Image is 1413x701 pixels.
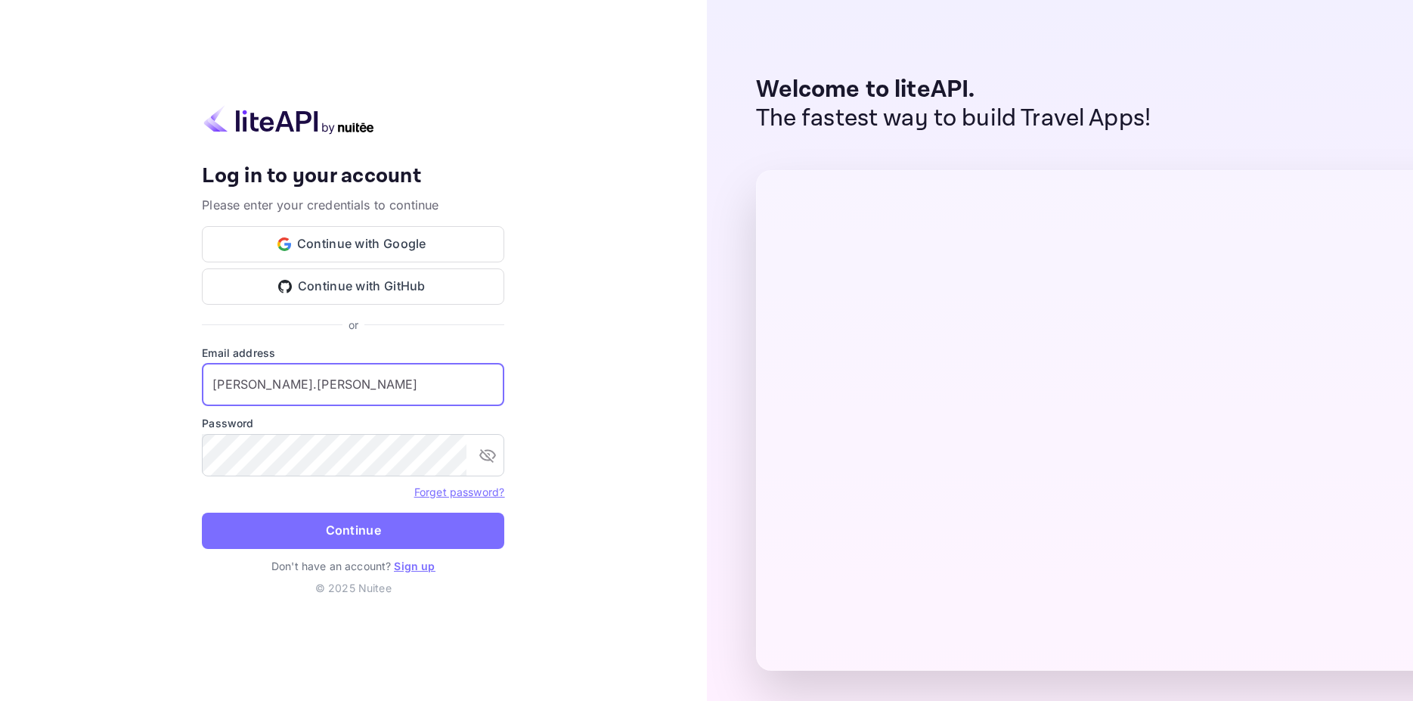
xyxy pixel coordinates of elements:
label: Email address [202,345,504,361]
a: Sign up [394,560,435,572]
p: The fastest way to build Travel Apps! [756,104,1151,133]
p: Don't have an account? [202,558,504,574]
button: Continue with Google [202,226,504,262]
img: liteapi [202,105,376,135]
button: Continue with GitHub [202,268,504,305]
a: Forget password? [414,485,504,498]
p: Welcome to liteAPI. [756,76,1151,104]
button: Continue [202,513,504,549]
button: toggle password visibility [473,440,503,470]
p: or [349,317,358,333]
p: Please enter your credentials to continue [202,196,504,214]
label: Password [202,415,504,431]
h4: Log in to your account [202,163,504,190]
a: Forget password? [414,484,504,499]
p: © 2025 Nuitee [202,580,504,596]
input: Enter your email address [202,364,504,406]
